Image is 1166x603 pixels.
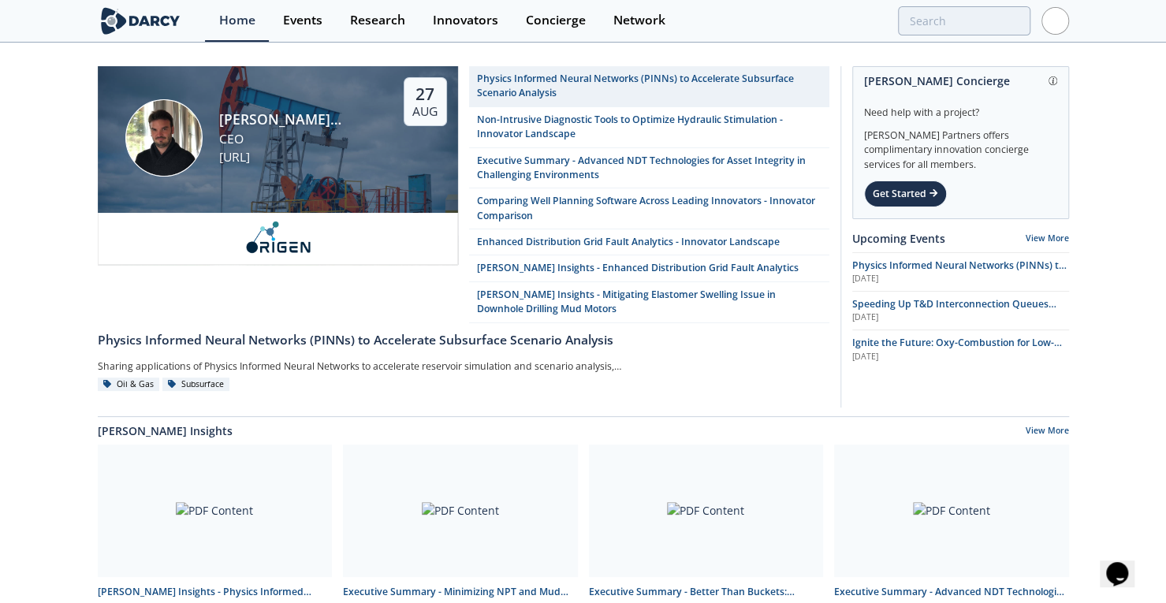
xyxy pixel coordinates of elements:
a: Physics Informed Neural Networks (PINNs) to Accelerate Subsurface Scenario Analysis [DATE] [852,259,1069,285]
div: [DATE] [852,351,1069,363]
div: Executive Summary - Better Than Buckets: Advancing Hole Cleaning with Automated Cuttings Monitoring [589,585,824,599]
div: [DATE] [852,311,1069,324]
a: [PERSON_NAME] Insights - Mitigating Elastomer Swelling Issue in Downhole Drilling Mud Motors [469,282,829,323]
div: Executive Summary - Advanced NDT Technologies for Asset Integrity in Challenging Environments [834,585,1069,599]
img: origen.ai.png [238,221,318,254]
a: View More [1026,425,1069,439]
a: View More [1026,233,1069,244]
a: Ruben Rodriguez Torrado [PERSON_NAME] [PERSON_NAME] CEO [URL] 27 Aug [98,66,458,323]
div: Subsurface [162,378,230,392]
div: Network [613,14,665,27]
div: Get Started [864,181,947,207]
img: information.svg [1049,76,1057,85]
div: CEO [219,130,376,149]
div: 27 [412,84,438,104]
div: Events [283,14,322,27]
img: Profile [1041,7,1069,35]
div: [PERSON_NAME] Partners offers complimentary innovation concierge services for all members. [864,120,1057,172]
a: Enhanced Distribution Grid Fault Analytics - Innovator Landscape [469,229,829,255]
a: Non-Intrusive Diagnostic Tools to Optimize Hydraulic Stimulation - Innovator Landscape [469,107,829,148]
div: Sharing applications of Physics Informed Neural Networks to accelerate reservoir simulation and s... [98,355,628,378]
span: Physics Informed Neural Networks (PINNs) to Accelerate Subsurface Scenario Analysis [852,259,1067,286]
a: [PERSON_NAME] Insights [98,422,233,439]
a: Comparing Well Planning Software Across Leading Innovators - Innovator Comparison [469,188,829,229]
div: [PERSON_NAME] Concierge [864,67,1057,95]
div: Aug [412,104,438,120]
div: [DATE] [852,273,1069,285]
span: Ignite the Future: Oxy-Combustion for Low-Carbon Power [852,336,1062,363]
div: [PERSON_NAME] [PERSON_NAME] [219,109,376,129]
span: Speeding Up T&D Interconnection Queues with Enhanced Software Solutions [852,297,1056,325]
div: Home [219,14,255,27]
a: Upcoming Events [852,230,945,247]
div: Research [350,14,405,27]
div: Need help with a project? [864,95,1057,120]
img: logo-wide.svg [98,7,184,35]
div: Innovators [433,14,498,27]
div: Physics Informed Neural Networks (PINNs) to Accelerate Subsurface Scenario Analysis [98,331,829,350]
div: Concierge [526,14,586,27]
a: Ignite the Future: Oxy-Combustion for Low-Carbon Power [DATE] [852,336,1069,363]
iframe: chat widget [1100,540,1150,587]
a: Executive Summary - Advanced NDT Technologies for Asset Integrity in Challenging Environments [469,148,829,189]
div: Oil & Gas [98,378,160,392]
a: Speeding Up T&D Interconnection Queues with Enhanced Software Solutions [DATE] [852,297,1069,324]
div: [URL] [219,148,376,167]
div: Executive Summary - Minimizing NPT and Mud Costs with Automated Fluids Intelligence [343,585,578,599]
div: [PERSON_NAME] Insights - Physics Informed Neural Networks to Accelerate Subsurface Scenario Analysis [98,585,333,599]
input: Advanced Search [898,6,1030,35]
div: Physics Informed Neural Networks (PINNs) to Accelerate Subsurface Scenario Analysis [477,72,821,101]
a: Physics Informed Neural Networks (PINNs) to Accelerate Subsurface Scenario Analysis [469,66,829,107]
img: Ruben Rodriguez Torrado [125,99,203,177]
a: Physics Informed Neural Networks (PINNs) to Accelerate Subsurface Scenario Analysis [98,323,829,350]
a: [PERSON_NAME] Insights - Enhanced Distribution Grid Fault Analytics [469,255,829,281]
